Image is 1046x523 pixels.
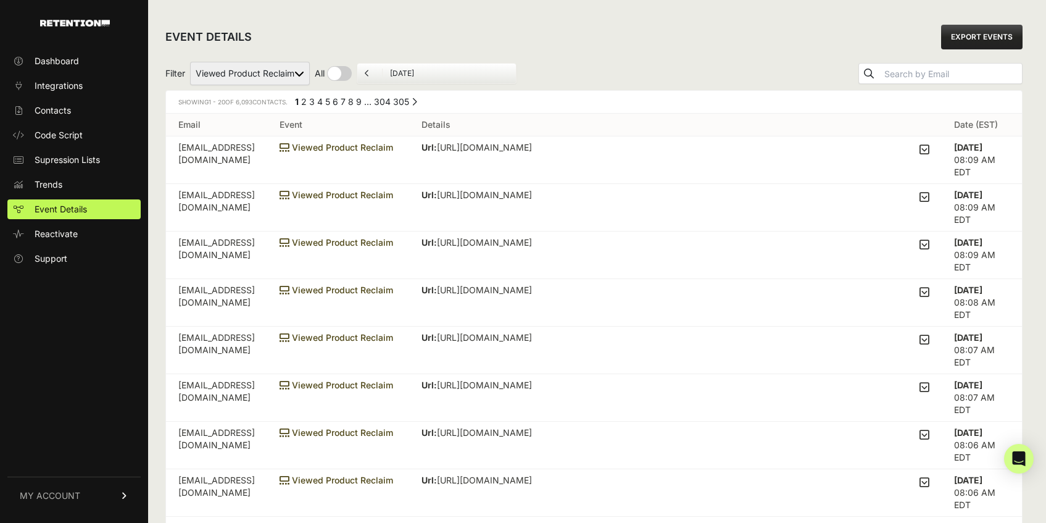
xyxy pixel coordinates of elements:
td: 08:09 AM EDT [942,184,1022,232]
span: … [364,96,371,107]
strong: Url: [421,332,437,343]
td: [EMAIL_ADDRESS][DOMAIN_NAME] [166,327,267,374]
a: Page 2 [301,96,307,107]
span: Viewed Product Reclaim [280,475,393,485]
td: 08:09 AM EDT [942,232,1022,279]
span: Filter [165,67,185,80]
input: Search by Email [882,65,1022,83]
p: [URL][DOMAIN_NAME] [421,332,836,344]
td: 08:08 AM EDT [942,279,1022,327]
strong: Url: [421,285,437,295]
p: [URL][DOMAIN_NAME] [421,379,836,391]
span: Viewed Product Reclaim [280,142,393,153]
em: Page 1 [295,96,299,107]
td: [EMAIL_ADDRESS][DOMAIN_NAME] [166,469,267,517]
span: Code Script [35,129,83,141]
td: [EMAIL_ADDRESS][DOMAIN_NAME] [166,184,267,232]
span: Contacts [35,104,71,117]
td: 08:06 AM EDT [942,422,1022,469]
a: Page 4 [317,96,323,107]
span: Viewed Product Reclaim [280,285,393,295]
select: Filter [190,62,310,85]
a: Page 7 [341,96,346,107]
p: [URL][DOMAIN_NAME] [421,474,836,487]
span: Supression Lists [35,154,100,166]
strong: [DATE] [954,237,982,248]
td: 08:07 AM EDT [942,374,1022,422]
a: Contacts [7,101,141,120]
td: [EMAIL_ADDRESS][DOMAIN_NAME] [166,422,267,469]
strong: Url: [421,190,437,200]
strong: [DATE] [954,332,982,343]
span: Integrations [35,80,83,92]
strong: [DATE] [954,427,982,438]
span: 1 - 20 [209,98,225,106]
strong: Url: [421,237,437,248]
p: [URL][DOMAIN_NAME] [421,284,836,296]
strong: Url: [421,427,437,438]
strong: Url: [421,475,437,485]
h2: EVENT DETAILS [165,28,252,46]
strong: [DATE] [954,190,982,200]
strong: [DATE] [954,380,982,390]
span: Trends [35,178,62,191]
div: Pagination [293,96,417,111]
p: [URL][DOMAIN_NAME] [421,189,836,201]
a: Event Details [7,199,141,219]
td: [EMAIL_ADDRESS][DOMAIN_NAME] [166,136,267,184]
span: Viewed Product Reclaim [280,332,393,343]
a: Dashboard [7,51,141,71]
a: Page 5 [325,96,330,107]
a: Page 8 [348,96,354,107]
span: Contacts. [234,98,288,106]
strong: Url: [421,380,437,390]
span: Viewed Product Reclaim [280,190,393,200]
a: Page 6 [333,96,338,107]
th: Details [409,114,942,136]
p: [URL][DOMAIN_NAME] [421,427,836,439]
a: Trends [7,175,141,195]
a: Page 9 [356,96,362,107]
a: MY ACCOUNT [7,477,141,514]
p: [URL][DOMAIN_NAME] [421,141,775,154]
div: Open Intercom Messenger [1004,444,1034,474]
strong: Url: [421,142,437,153]
th: Event [267,114,409,136]
span: Viewed Product Reclaim [280,427,393,438]
a: Page 305 [393,96,409,107]
a: Page 3 [309,96,315,107]
th: Date (EST) [942,114,1022,136]
strong: [DATE] [954,285,982,295]
td: 08:09 AM EDT [942,136,1022,184]
a: Reactivate [7,224,141,244]
th: Email [166,114,267,136]
a: EXPORT EVENTS [941,25,1023,49]
a: Code Script [7,125,141,145]
span: Dashboard [35,55,79,67]
p: [URL][DOMAIN_NAME] [421,236,836,249]
span: Viewed Product Reclaim [280,237,393,248]
td: [EMAIL_ADDRESS][DOMAIN_NAME] [166,374,267,422]
div: Showing of [178,96,288,108]
span: MY ACCOUNT [20,490,80,502]
a: Integrations [7,76,141,96]
span: Event Details [35,203,87,215]
a: Support [7,249,141,269]
a: Supression Lists [7,150,141,170]
span: Reactivate [35,228,78,240]
td: [EMAIL_ADDRESS][DOMAIN_NAME] [166,232,267,279]
td: 08:06 AM EDT [942,469,1022,517]
strong: [DATE] [954,475,982,485]
strong: [DATE] [954,142,982,153]
td: [EMAIL_ADDRESS][DOMAIN_NAME] [166,279,267,327]
span: Support [35,253,67,265]
span: 6,093 [236,98,252,106]
span: Viewed Product Reclaim [280,380,393,390]
img: Retention.com [40,20,110,27]
td: 08:07 AM EDT [942,327,1022,374]
a: Page 304 [374,96,391,107]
